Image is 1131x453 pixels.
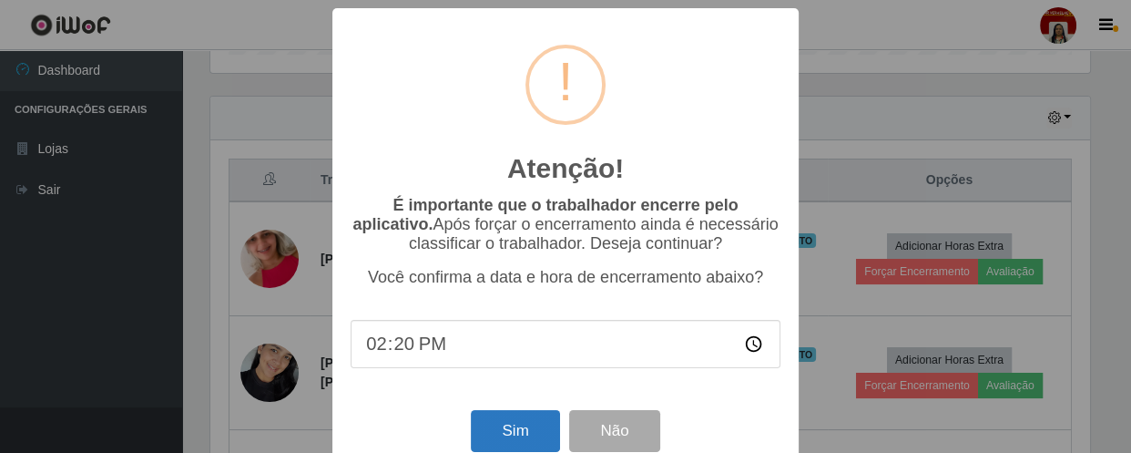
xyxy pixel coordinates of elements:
h2: Atenção! [507,152,624,185]
b: É importante que o trabalhador encerre pelo aplicativo. [352,196,738,233]
p: Você confirma a data e hora de encerramento abaixo? [351,268,780,287]
button: Não [569,410,659,453]
p: Após forçar o encerramento ainda é necessário classificar o trabalhador. Deseja continuar? [351,196,780,253]
button: Sim [471,410,559,453]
